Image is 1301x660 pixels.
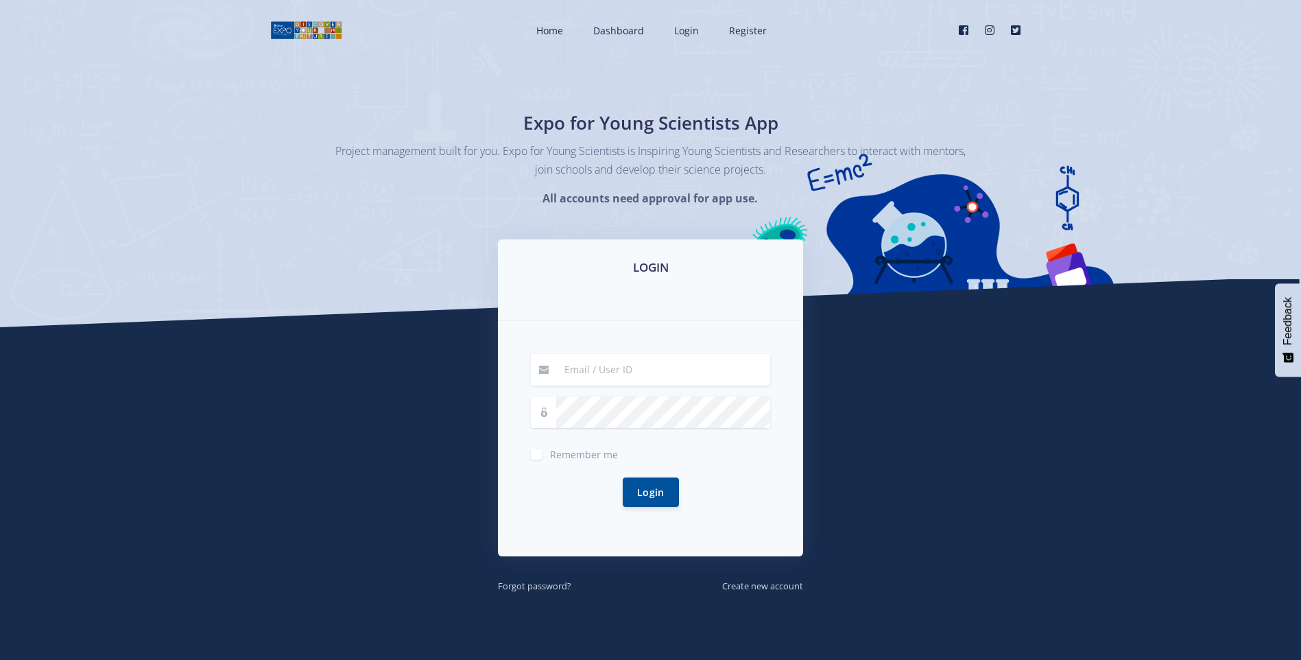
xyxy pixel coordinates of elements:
[593,24,644,37] span: Dashboard
[1275,283,1301,377] button: Feedback - Show survey
[401,110,901,137] h1: Expo for Young Scientists App
[715,12,778,49] a: Register
[550,448,618,461] span: Remember me
[729,24,767,37] span: Register
[514,259,787,276] h3: LOGIN
[536,24,563,37] span: Home
[498,580,571,592] small: Forgot password?
[660,12,710,49] a: Login
[335,142,966,179] p: Project management built for you. Expo for Young Scientists is Inspiring Young Scientists and Res...
[623,478,679,507] button: Login
[498,578,571,593] a: Forgot password?
[556,354,770,386] input: Email / User ID
[674,24,699,37] span: Login
[542,191,758,206] strong: All accounts need approval for app use.
[580,12,655,49] a: Dashboard
[523,12,574,49] a: Home
[270,20,342,40] img: logo01.png
[1282,297,1294,345] span: Feedback
[722,580,803,592] small: Create new account
[722,578,803,593] a: Create new account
